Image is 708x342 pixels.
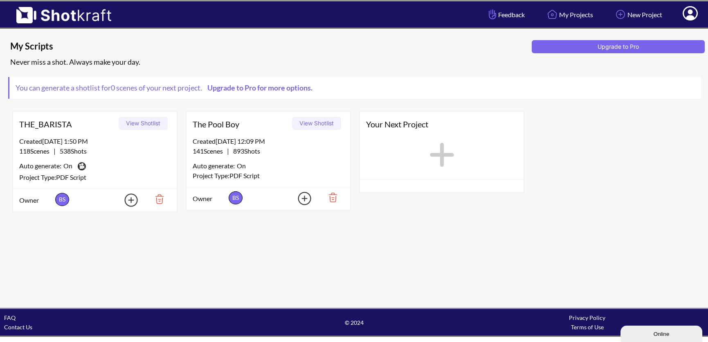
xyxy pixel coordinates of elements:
[487,7,498,21] img: Hand Icon
[471,313,704,322] div: Privacy Policy
[119,117,168,130] button: View Shotlist
[19,136,171,146] div: Created [DATE] 1:50 PM
[8,55,704,69] div: Never miss a shot. Always make your day.
[545,7,559,21] img: Home Icon
[487,10,525,19] span: Feedback
[111,83,317,92] span: 0 scenes of your next project.
[9,77,323,99] span: You can generate a shotlist for
[10,40,529,52] span: My Scripts
[620,324,704,342] iframe: chat widget
[19,147,54,155] span: 118 Scenes
[193,136,344,146] div: Created [DATE] 12:09 PM
[193,161,237,171] span: Auto generate:
[607,4,668,25] a: New Project
[55,193,69,206] span: BS
[19,146,87,156] span: |
[4,324,32,331] a: Contact Us
[471,322,704,332] div: Terms of Use
[63,161,72,172] span: On
[193,171,344,181] div: Project Type: PDF Script
[19,172,171,182] div: Project Type: PDF Script
[56,147,87,155] span: 538 Shots
[316,190,344,204] img: Trash Icon
[366,118,517,130] span: Your Next Project
[112,191,140,209] img: Add Icon
[193,147,227,155] span: 141 Scenes
[4,314,16,321] a: FAQ
[193,194,227,204] span: Owner
[19,118,116,130] span: THE_BARISTA
[76,160,87,172] img: Camera Icon
[193,118,289,130] span: The Pool Boy
[237,318,470,327] span: © 2024
[532,40,705,53] button: Upgrade to Pro
[193,146,260,156] span: |
[229,191,243,204] span: BS
[237,161,246,171] span: On
[539,4,599,25] a: My Projects
[202,83,317,92] a: Upgrade to Pro for more options.
[292,117,341,130] button: View Shotlist
[19,195,53,205] span: Owner
[285,189,314,208] img: Add Icon
[19,161,63,172] span: Auto generate:
[142,192,171,206] img: Trash Icon
[614,7,627,21] img: Add Icon
[229,147,260,155] span: 893 Shots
